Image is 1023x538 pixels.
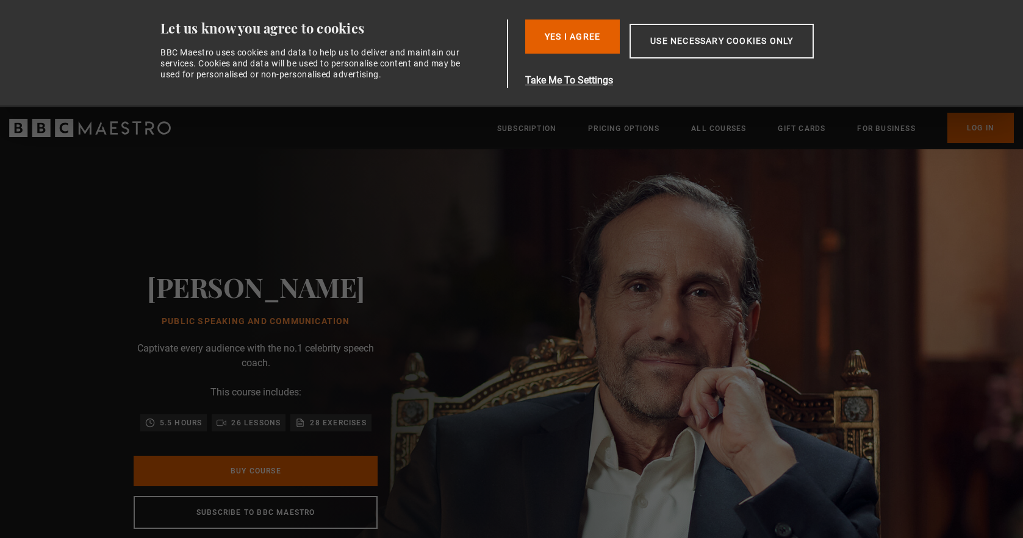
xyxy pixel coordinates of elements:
div: BBC Maestro uses cookies and data to help us to deliver and maintain our services. Cookies and da... [160,47,468,80]
p: 5.5 hours [160,417,203,429]
p: 28 exercises [310,417,366,429]
p: 26 lessons [231,417,281,429]
a: Pricing Options [588,122,659,135]
a: All Courses [691,122,746,135]
h2: [PERSON_NAME] [147,271,365,302]
a: Subscription [497,122,556,135]
button: Take Me To Settings [525,73,872,88]
a: Gift Cards [778,122,825,135]
button: Use necessary cookies only [630,24,814,58]
button: Yes I Agree [525,19,620,54]
a: Buy Course [134,456,378,486]
h1: Public Speaking and Communication [147,317,365,327]
nav: Primary [497,113,1014,143]
svg: BBC Maestro [9,119,171,137]
p: Captivate every audience with the no.1 celebrity speech coach. [134,341,378,370]
a: For business [857,122,915,135]
p: This course includes: [210,385,301,400]
a: Log In [947,113,1014,143]
div: Let us know you agree to cookies [160,19,502,37]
